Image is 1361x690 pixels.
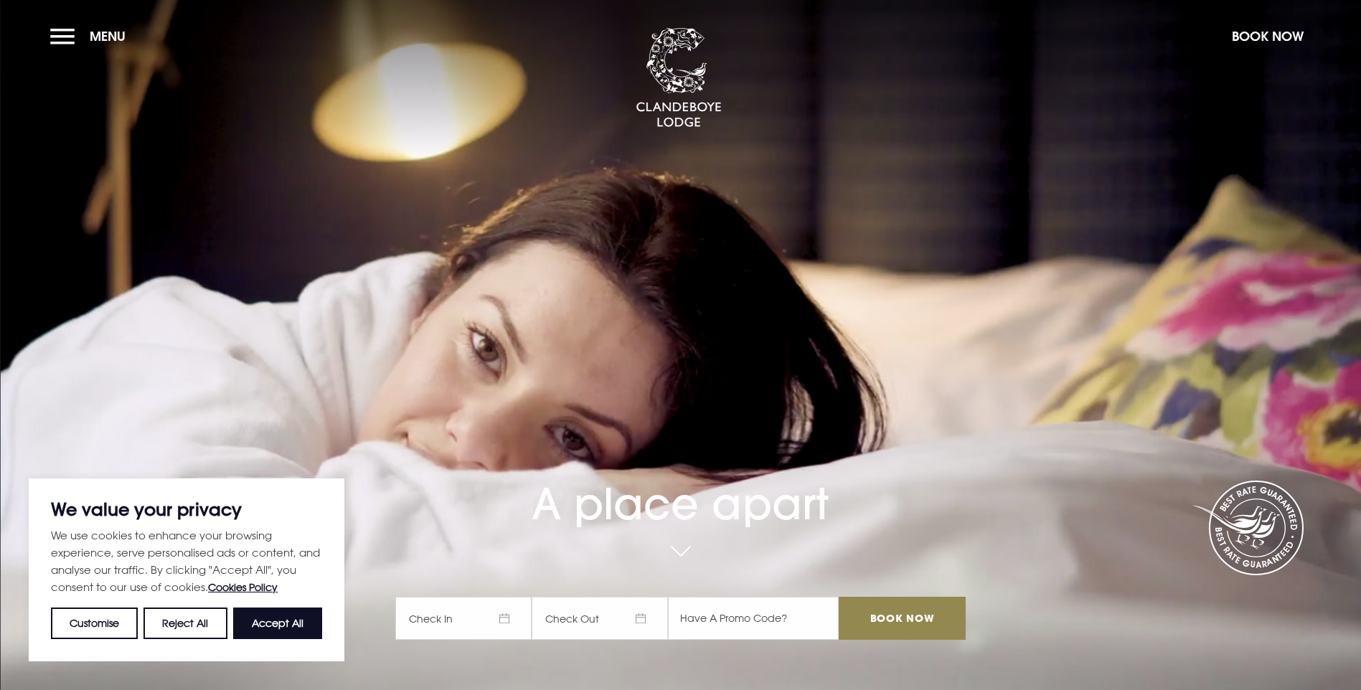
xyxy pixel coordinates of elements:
button: Customise [51,608,138,639]
span: Check Out [532,597,668,640]
button: Book Now [1225,21,1311,52]
input: Have A Promo Code? [668,597,839,640]
input: Book Now [839,597,965,640]
button: Reject All [143,608,227,639]
h1: A place apart [395,436,965,529]
p: We use cookies to enhance your browsing experience, serve personalised ads or content, and analys... [51,526,322,596]
p: We value your privacy [51,501,322,518]
button: Accept All [233,608,322,639]
span: Check In [395,597,532,640]
a: Cookies Policy [208,581,278,593]
span: Menu [90,28,126,44]
img: Clandeboye Lodge [636,28,722,128]
div: We value your privacy [29,478,344,661]
button: Menu [50,21,133,52]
